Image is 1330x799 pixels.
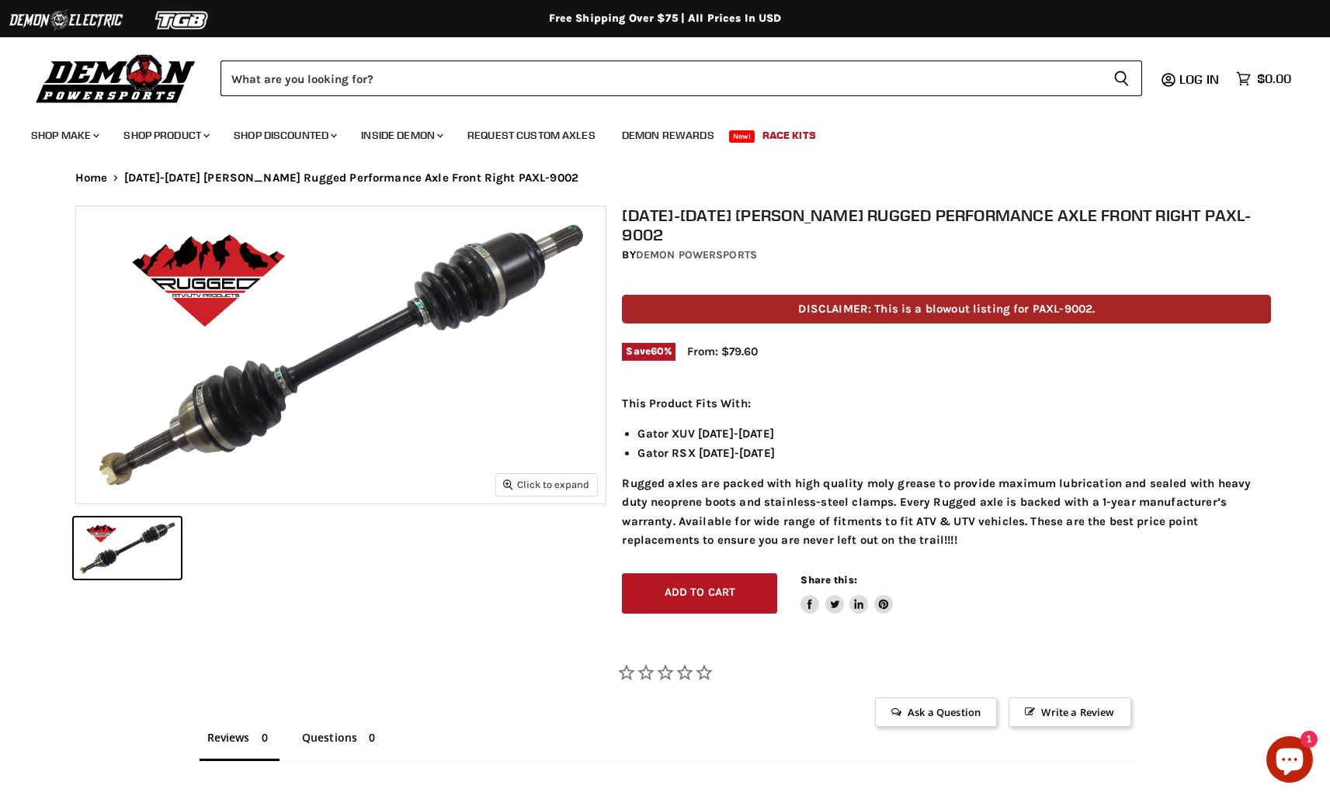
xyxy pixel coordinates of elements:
li: Reviews [200,727,280,761]
input: Search [221,61,1101,96]
a: Shop Discounted [222,119,346,151]
img: Demon Electric Logo 2 [8,5,124,35]
div: by [622,247,1271,264]
aside: Share this: [800,573,893,614]
a: Home [75,171,108,185]
a: Shop Product [112,119,219,151]
inbox-online-store-chat: Shopify online store chat [1262,736,1318,787]
li: Gator XUV [DATE]-[DATE] [637,424,1271,443]
span: $0.00 [1257,71,1291,86]
li: Gator RSX [DATE]-[DATE] [637,444,1271,462]
ul: Main menu [19,113,1287,151]
span: Ask a Question [875,697,997,727]
span: [DATE]-[DATE] [PERSON_NAME] Rugged Performance Axle Front Right PAXL-9002 [124,171,578,185]
span: Save % [622,343,675,360]
div: Rugged axles are packed with high quality moly grease to provide maximum lubrication and sealed w... [622,394,1271,550]
a: Shop Make [19,119,109,151]
a: Demon Rewards [610,119,726,151]
form: Product [221,61,1142,96]
span: Share this: [800,574,856,586]
button: Add to cart [622,573,777,614]
span: Write a Review [1009,697,1130,727]
button: Search [1101,61,1142,96]
span: Click to expand [503,479,589,490]
span: New! [729,130,755,143]
nav: Breadcrumbs [44,171,1287,185]
span: From: $79.60 [687,344,758,358]
button: Click to expand [496,474,597,495]
span: Log in [1179,71,1219,87]
a: Request Custom Axles [456,119,607,151]
p: This Product Fits With: [622,394,1271,413]
a: Log in [1172,72,1228,86]
a: $0.00 [1228,67,1299,90]
a: Inside Demon [349,119,453,151]
img: TGB Logo 2 [124,5,241,35]
img: Demon Powersports [31,50,201,105]
img: 2011-2022 John Deere Rugged Performance Axle Front Right PAXL-9002 [76,206,606,503]
span: Add to cart [665,586,736,599]
button: 2011-2022 John Deere Rugged Performance Axle Front Right PAXL-9002 thumbnail [74,517,181,579]
li: Questions [294,727,387,761]
h1: [DATE]-[DATE] [PERSON_NAME] Rugged Performance Axle Front Right PAXL-9002 [622,206,1271,244]
div: Free Shipping Over $75 | All Prices In USD [44,12,1287,26]
p: DISCLAIMER: This is a blowout listing for PAXL-9002. [622,295,1271,323]
span: 60 [651,345,664,357]
a: Race Kits [751,119,828,151]
a: Demon Powersports [636,248,757,261]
